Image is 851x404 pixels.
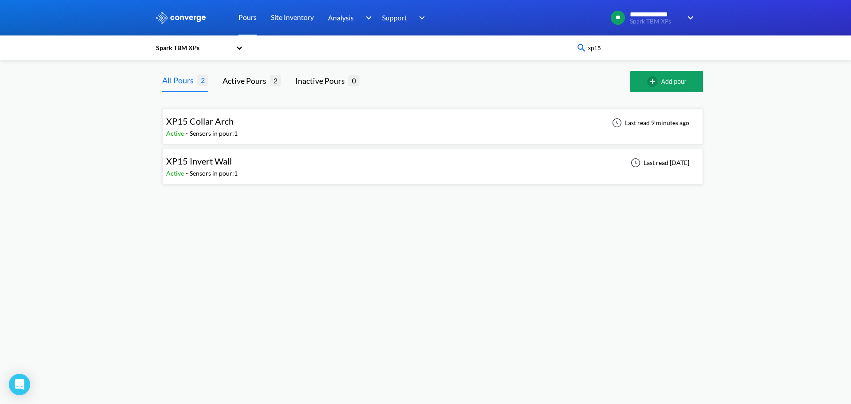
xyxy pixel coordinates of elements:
input: Type your pour name [587,43,694,53]
div: Sensors in pour: 1 [190,129,238,138]
span: XP15 Invert Wall [166,156,232,166]
div: Sensors in pour: 1 [190,169,238,178]
span: XP15 Collar Arch [166,116,234,126]
div: Spark TBM XPs [155,43,231,53]
a: XP15 Collar ArchActive-Sensors in pour:1Last read 9 minutes ago [162,118,703,126]
div: Active Pours [223,75,270,87]
span: 0 [348,75,359,86]
img: icon-search-blue.svg [576,43,587,53]
div: Last read [DATE] [626,157,692,168]
img: add-circle-outline.svg [647,76,661,87]
span: - [186,169,190,177]
span: Spark TBM XPs [630,18,682,25]
span: Analysis [328,12,354,23]
span: Active [166,129,186,137]
img: downArrow.svg [682,12,696,23]
img: downArrow.svg [413,12,427,23]
div: All Pours [162,74,197,86]
span: Active [166,169,186,177]
span: 2 [270,75,281,86]
span: - [186,129,190,137]
button: Add pour [630,71,703,92]
span: Support [382,12,407,23]
div: Open Intercom Messenger [9,374,30,395]
img: downArrow.svg [360,12,374,23]
div: Inactive Pours [295,75,348,87]
span: 2 [197,75,208,86]
div: Last read 9 minutes ago [607,118,692,128]
img: logo_ewhite.svg [155,12,207,24]
a: XP15 Invert WallActive-Sensors in pour:1Last read [DATE] [162,158,703,166]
